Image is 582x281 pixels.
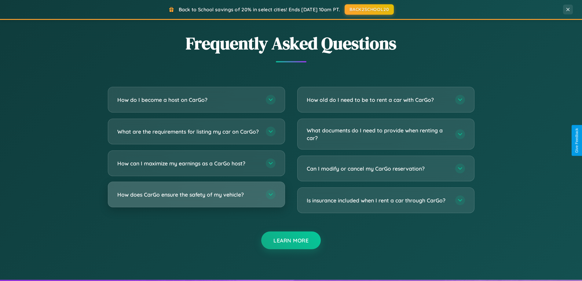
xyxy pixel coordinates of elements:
[307,197,449,204] h3: Is insurance included when I rent a car through CarGo?
[575,128,579,153] div: Give Feedback
[108,31,474,55] h2: Frequently Asked Questions
[117,96,260,104] h3: How do I become a host on CarGo?
[345,4,394,15] button: BACK2SCHOOL20
[307,96,449,104] h3: How old do I need to be to rent a car with CarGo?
[117,128,260,135] h3: What are the requirements for listing my car on CarGo?
[179,6,340,13] span: Back to School savings of 20% in select cities! Ends [DATE] 10am PT.
[117,160,260,167] h3: How can I maximize my earnings as a CarGo host?
[117,191,260,198] h3: How does CarGo ensure the safety of my vehicle?
[307,165,449,172] h3: Can I modify or cancel my CarGo reservation?
[307,127,449,142] h3: What documents do I need to provide when renting a car?
[261,231,321,249] button: Learn More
